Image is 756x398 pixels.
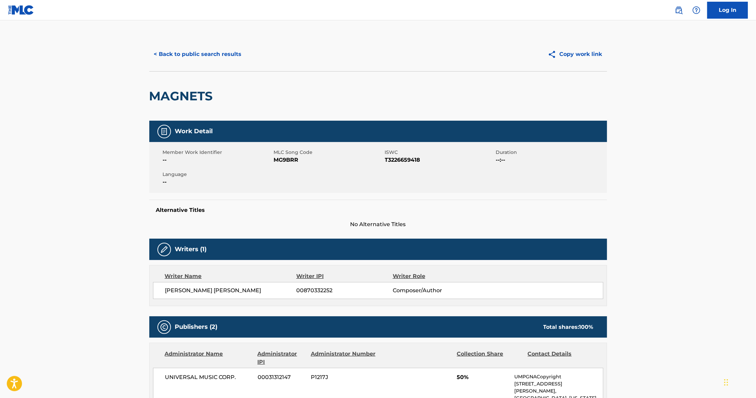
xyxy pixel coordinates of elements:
h5: Work Detail [175,127,213,135]
div: Contact Details [528,350,593,366]
span: -- [163,178,272,186]
iframe: Chat Widget [722,365,756,398]
div: Administrator IPI [258,350,306,366]
p: [STREET_ADDRESS][PERSON_NAME], [514,380,603,395]
button: < Back to public search results [149,46,246,63]
img: Work Detail [160,127,168,136]
div: Help [690,3,703,17]
div: Administrator Name [165,350,253,366]
div: Writer Role [393,272,480,280]
span: 00870332252 [296,286,392,295]
div: Writer IPI [296,272,393,280]
span: ISWC [385,149,494,156]
div: Administrator Number [311,350,376,366]
h2: MAGNETS [149,88,216,104]
span: 00031312147 [258,373,306,381]
p: UMPGNACopyright [514,373,603,380]
span: MG9BRR [274,156,383,164]
h5: Publishers (2) [175,323,218,331]
img: Copy work link [548,50,560,59]
div: Total shares: [543,323,593,331]
img: help [692,6,700,14]
span: UNIVERSAL MUSIC CORP. [165,373,253,381]
span: 50% [457,373,509,381]
span: -- [163,156,272,164]
a: Log In [707,2,748,19]
img: Writers [160,245,168,254]
span: 100 % [579,324,593,330]
span: MLC Song Code [274,149,383,156]
div: Collection Share [457,350,522,366]
span: P1217J [311,373,376,381]
span: Composer/Author [393,286,480,295]
img: MLC Logo [8,5,34,15]
img: Publishers [160,323,168,331]
span: [PERSON_NAME] [PERSON_NAME] [165,286,297,295]
span: Member Work Identifier [163,149,272,156]
span: --:-- [496,156,605,164]
h5: Writers (1) [175,245,207,253]
span: Language [163,171,272,178]
a: Public Search [672,3,686,17]
button: Copy work link [543,46,607,63]
span: Duration [496,149,605,156]
span: No Alternative Titles [149,220,607,228]
span: T3226659418 [385,156,494,164]
h5: Alternative Titles [156,207,600,214]
img: search [675,6,683,14]
div: Writer Name [165,272,297,280]
div: Drag [724,372,728,393]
